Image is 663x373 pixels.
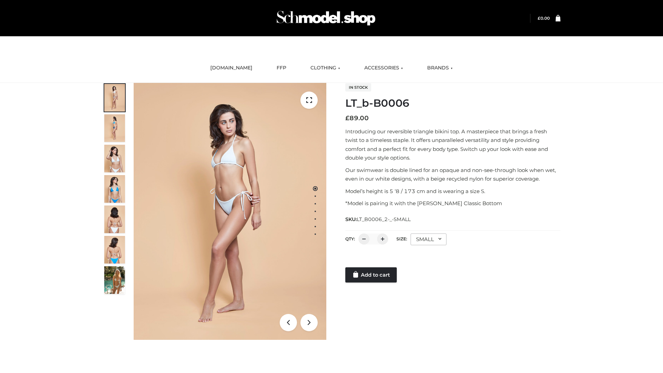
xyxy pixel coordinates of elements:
[104,84,125,112] img: ArielClassicBikiniTop_CloudNine_AzureSky_OW114ECO_1-scaled.jpg
[205,60,258,76] a: [DOMAIN_NAME]
[104,175,125,203] img: ArielClassicBikiniTop_CloudNine_AzureSky_OW114ECO_4-scaled.jpg
[538,16,550,21] a: £0.00
[104,266,125,294] img: Arieltop_CloudNine_AzureSky2.jpg
[345,97,560,109] h1: LT_b-B0006
[104,145,125,172] img: ArielClassicBikiniTop_CloudNine_AzureSky_OW114ECO_3-scaled.jpg
[345,267,397,283] a: Add to cart
[345,199,560,208] p: *Model is pairing it with the [PERSON_NAME] Classic Bottom
[345,127,560,162] p: Introducing our reversible triangle bikini top. A masterpiece that brings a fresh twist to a time...
[345,114,349,122] span: £
[345,114,369,122] bdi: 89.00
[345,83,371,92] span: In stock
[345,187,560,196] p: Model’s height is 5 ‘8 / 173 cm and is wearing a size S.
[104,114,125,142] img: ArielClassicBikiniTop_CloudNine_AzureSky_OW114ECO_2-scaled.jpg
[345,215,411,223] span: SKU:
[422,60,458,76] a: BRANDS
[357,216,411,222] span: LT_B0006_2-_-SMALL
[104,236,125,264] img: ArielClassicBikiniTop_CloudNine_AzureSky_OW114ECO_8-scaled.jpg
[104,205,125,233] img: ArielClassicBikiniTop_CloudNine_AzureSky_OW114ECO_7-scaled.jpg
[345,166,560,183] p: Our swimwear is double lined for an opaque and non-see-through look when wet, even in our white d...
[274,4,378,32] img: Schmodel Admin 964
[271,60,291,76] a: FFP
[538,16,540,21] span: £
[538,16,550,21] bdi: 0.00
[305,60,345,76] a: CLOTHING
[411,233,446,245] div: SMALL
[396,236,407,241] label: Size:
[359,60,408,76] a: ACCESSORIES
[345,236,355,241] label: QTY:
[134,83,326,340] img: ArielClassicBikiniTop_CloudNine_AzureSky_OW114ECO_1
